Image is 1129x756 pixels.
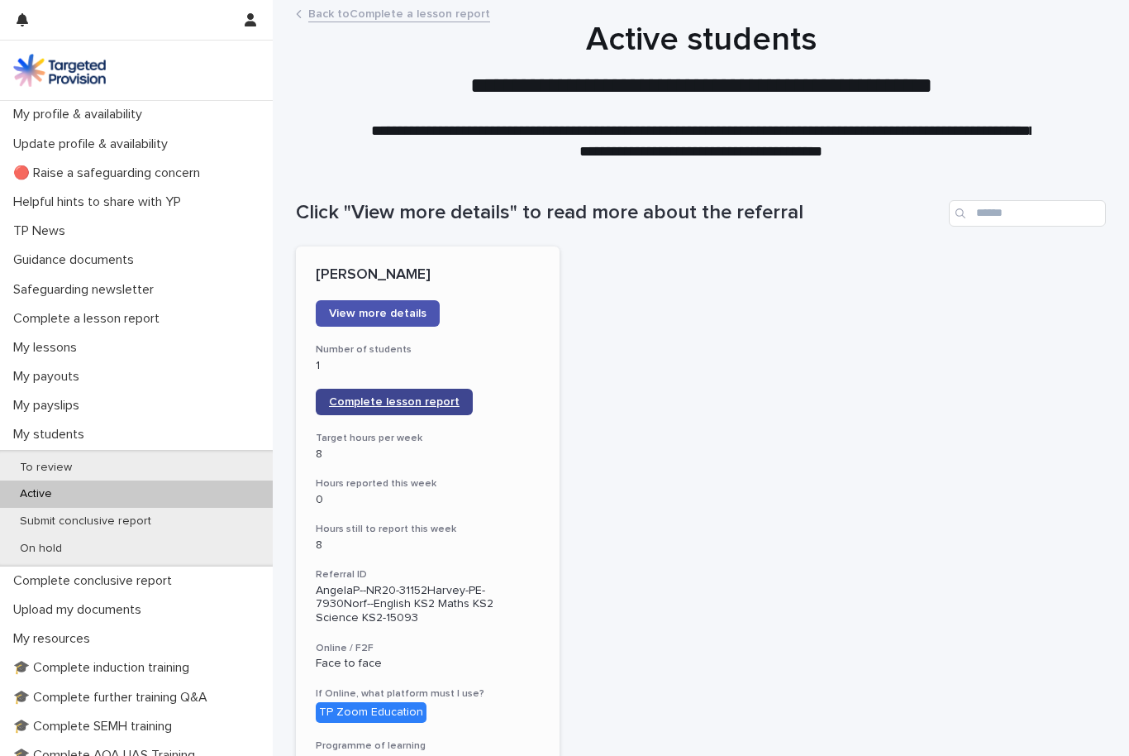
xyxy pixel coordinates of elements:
[329,308,426,319] span: View more details
[7,107,155,122] p: My profile & availability
[7,252,147,268] p: Guidance documents
[7,398,93,414] p: My payslips
[13,54,106,87] img: M5nRWzHhSzIhMunXDL62
[296,201,942,225] h1: Click "View more details" to read more about the referral
[316,657,540,671] p: Face to face
[316,642,540,655] h3: Online / F2F
[7,194,194,210] p: Helpful hints to share with YP
[7,542,75,556] p: On hold
[308,3,490,22] a: Back toComplete a lesson report
[7,631,103,647] p: My resources
[316,687,540,701] h3: If Online, what platform must I use?
[329,396,460,408] span: Complete lesson report
[316,300,440,327] a: View more details
[316,493,540,507] p: 0
[316,389,473,415] a: Complete lesson report
[7,311,173,327] p: Complete a lesson report
[316,538,540,553] p: 8
[316,584,540,625] p: AngelaP--NR20-31152Harvey-PE-7930Norf--English KS2 Maths KS2 Science KS2-15093
[7,487,65,501] p: Active
[7,602,155,618] p: Upload my documents
[7,427,98,443] p: My students
[7,136,181,152] p: Update profile & availability
[316,266,540,285] p: [PERSON_NAME]
[7,461,85,475] p: To review
[7,660,202,676] p: 🎓 Complete induction training
[7,223,79,239] p: TP News
[7,719,185,734] p: 🎓 Complete SEMH training
[7,369,93,385] p: My payouts
[296,20,1106,60] h1: Active students
[7,340,90,356] p: My lessons
[949,200,1106,227] input: Search
[7,165,213,181] p: 🔴 Raise a safeguarding concern
[316,739,540,753] h3: Programme of learning
[316,477,540,490] h3: Hours reported this week
[316,432,540,445] h3: Target hours per week
[316,568,540,581] h3: Referral ID
[316,523,540,536] h3: Hours still to report this week
[7,573,185,589] p: Complete conclusive report
[7,690,221,706] p: 🎓 Complete further training Q&A
[7,514,164,529] p: Submit conclusive report
[316,343,540,356] h3: Number of students
[316,447,540,462] p: 8
[316,702,426,723] div: TP Zoom Education
[316,359,540,373] p: 1
[7,282,167,298] p: Safeguarding newsletter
